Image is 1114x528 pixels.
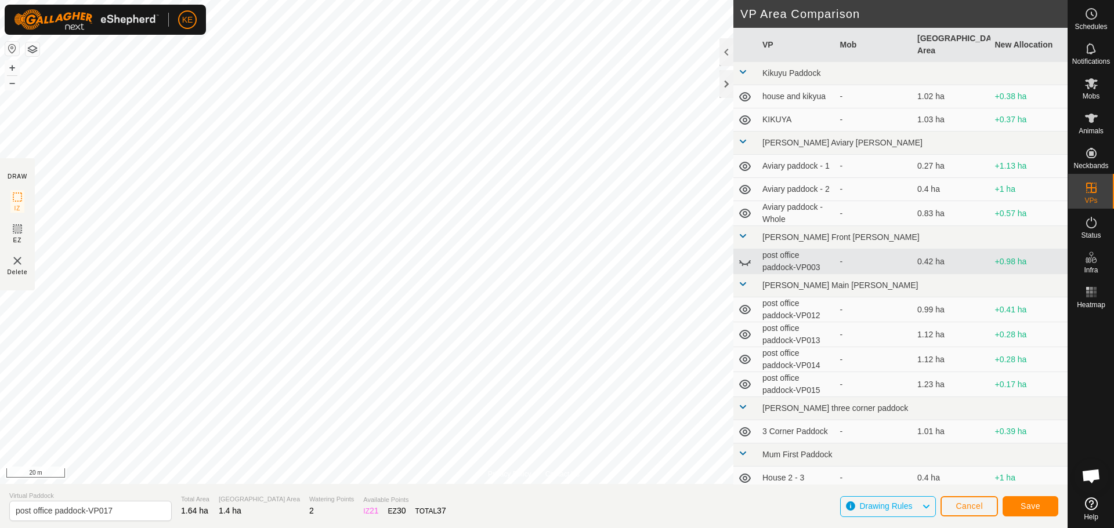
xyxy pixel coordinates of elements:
[1084,267,1098,274] span: Infra
[15,204,21,213] span: IZ
[1072,58,1110,65] span: Notifications
[758,108,835,132] td: KIKUYA
[26,42,39,56] button: Map Layers
[913,322,990,347] td: 1.12 ha
[14,9,159,30] img: Gallagher Logo
[8,268,28,276] span: Delete
[913,85,990,108] td: 1.02 ha
[1075,23,1107,30] span: Schedules
[1079,128,1104,134] span: Animals
[1021,501,1040,511] span: Save
[545,469,580,479] a: Contact Us
[840,207,909,220] div: -
[1003,496,1058,516] button: Save
[913,297,990,322] td: 0.99 ha
[758,85,835,108] td: house and kikyua
[740,7,1068,21] h2: VP Area Comparison
[941,496,998,516] button: Cancel
[762,68,820,78] span: Kikuyu Paddock
[913,420,990,443] td: 1.01 ha
[990,28,1068,62] th: New Allocation
[370,506,379,515] span: 21
[10,254,24,268] img: VP
[762,232,920,242] span: [PERSON_NAME] Front [PERSON_NAME]
[219,506,241,515] span: 1.4 ha
[9,491,172,501] span: Virtual Paddock
[913,347,990,372] td: 1.12 ha
[990,297,1068,322] td: +0.41 ha
[762,281,918,290] span: [PERSON_NAME] Main [PERSON_NAME]
[913,108,990,132] td: 1.03 ha
[840,183,909,195] div: -
[182,14,193,26] span: KE
[1074,458,1109,493] div: Open chat
[758,420,835,443] td: 3 Corner Paddock
[840,472,909,484] div: -
[309,506,314,515] span: 2
[913,201,990,226] td: 0.83 ha
[758,297,835,322] td: post office paddock-VP012
[840,90,909,103] div: -
[840,114,909,126] div: -
[1084,197,1097,204] span: VPs
[840,304,909,316] div: -
[363,495,446,505] span: Available Points
[181,494,209,504] span: Total Area
[762,138,923,147] span: [PERSON_NAME] Aviary [PERSON_NAME]
[990,201,1068,226] td: +0.57 ha
[758,347,835,372] td: post office paddock-VP014
[990,347,1068,372] td: +0.28 ha
[5,61,19,75] button: +
[913,467,990,490] td: 0.4 ha
[913,372,990,397] td: 1.23 ha
[840,329,909,341] div: -
[415,505,446,517] div: TOTAL
[1084,514,1098,520] span: Help
[758,249,835,274] td: post office paddock-VP003
[913,28,990,62] th: [GEOGRAPHIC_DATA] Area
[488,469,531,479] a: Privacy Policy
[1083,93,1099,100] span: Mobs
[8,172,27,181] div: DRAW
[835,28,913,62] th: Mob
[363,505,378,517] div: IZ
[1077,301,1105,308] span: Heatmap
[990,85,1068,108] td: +0.38 ha
[990,108,1068,132] td: +0.37 ha
[840,425,909,438] div: -
[758,28,835,62] th: VP
[913,178,990,201] td: 0.4 ha
[990,178,1068,201] td: +1 ha
[397,506,406,515] span: 30
[990,249,1068,274] td: +0.98 ha
[840,160,909,172] div: -
[219,494,300,504] span: [GEOGRAPHIC_DATA] Area
[437,506,446,515] span: 37
[990,372,1068,397] td: +0.17 ha
[859,501,912,511] span: Drawing Rules
[5,76,19,90] button: –
[762,403,908,413] span: [PERSON_NAME] three corner paddock
[758,322,835,347] td: post office paddock-VP013
[758,178,835,201] td: Aviary paddock - 2
[840,354,909,366] div: -
[758,155,835,178] td: Aviary paddock - 1
[5,42,19,56] button: Reset Map
[762,450,833,459] span: Mum First Paddock
[309,494,354,504] span: Watering Points
[181,506,208,515] span: 1.64 ha
[13,236,22,245] span: EZ
[990,420,1068,443] td: +0.39 ha
[990,155,1068,178] td: +1.13 ha
[990,322,1068,347] td: +0.28 ha
[758,201,835,226] td: Aviary paddock - Whole
[1081,232,1101,239] span: Status
[840,256,909,268] div: -
[956,501,983,511] span: Cancel
[840,378,909,391] div: -
[990,467,1068,490] td: +1 ha
[758,372,835,397] td: post office paddock-VP015
[1068,493,1114,525] a: Help
[388,505,406,517] div: EZ
[913,249,990,274] td: 0.42 ha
